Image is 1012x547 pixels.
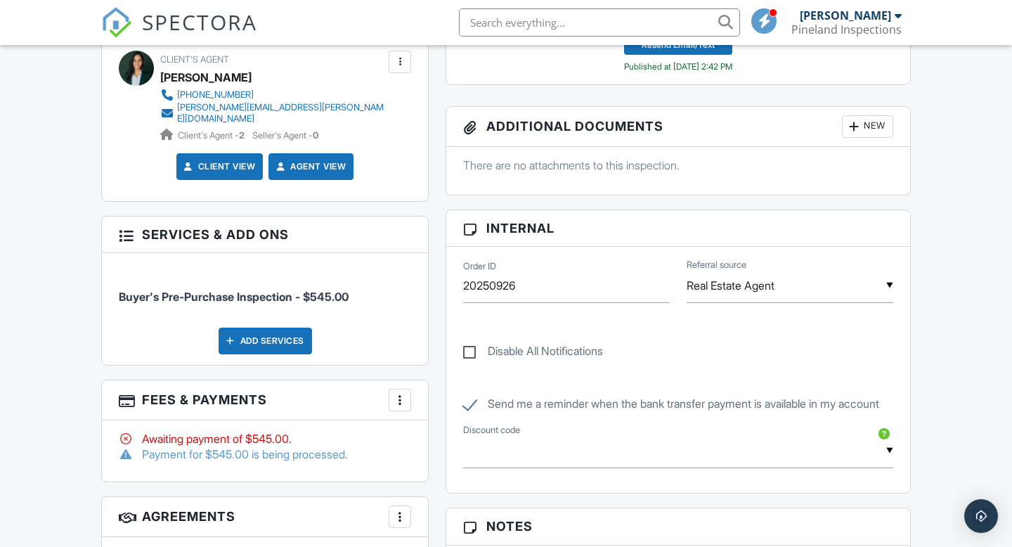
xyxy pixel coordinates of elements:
[252,130,318,141] span: Seller's Agent -
[177,102,385,124] div: [PERSON_NAME][EMAIL_ADDRESS][PERSON_NAME][DOMAIN_NAME]
[842,115,893,138] div: New
[101,19,257,49] a: SPECTORA
[142,7,257,37] span: SPECTORA
[178,130,247,141] span: Client's Agent -
[181,160,256,174] a: Client View
[463,260,496,273] label: Order ID
[273,160,346,174] a: Agent View
[791,22,902,37] div: Pineland Inspections
[239,130,245,141] strong: 2
[102,380,428,420] h3: Fees & Payments
[160,67,252,88] a: [PERSON_NAME]
[463,397,879,415] label: Send me a reminder when the bank transfer payment is available in my account
[687,259,746,271] label: Referral source
[102,217,428,253] h3: Services & Add ons
[160,54,229,65] span: Client's Agent
[964,499,998,533] div: Open Intercom Messenger
[463,424,520,437] label: Discount code
[800,8,891,22] div: [PERSON_NAME]
[446,210,910,247] h3: Internal
[119,431,411,446] div: Awaiting payment of $545.00.
[160,88,385,102] a: [PHONE_NUMBER]
[177,89,254,101] div: [PHONE_NUMBER]
[160,102,385,124] a: [PERSON_NAME][EMAIL_ADDRESS][PERSON_NAME][DOMAIN_NAME]
[459,8,740,37] input: Search everything...
[463,157,893,173] p: There are no attachments to this inspection.
[119,446,411,462] div: Payment for $545.00 is being processed.
[446,107,910,147] h3: Additional Documents
[313,130,318,141] strong: 0
[446,508,910,545] h3: Notes
[219,328,312,354] div: Add Services
[102,497,428,537] h3: Agreements
[119,264,411,316] li: Service: Buyer's Pre-Purchase Inspection
[119,290,349,304] span: Buyer's Pre-Purchase Inspection - $545.00
[463,345,603,362] label: Disable All Notifications
[101,7,132,38] img: The Best Home Inspection Software - Spectora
